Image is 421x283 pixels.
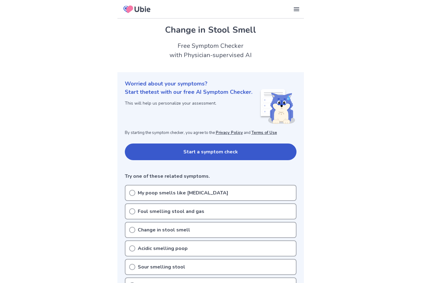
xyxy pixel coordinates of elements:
[117,41,304,60] h2: Free Symptom Checker with Physician-supervised AI
[125,173,296,180] p: Try one of these related symptoms.
[138,208,204,215] p: Foul smelling stool and gas
[125,23,296,36] h1: Change in Stool Smell
[125,88,252,96] p: Start the test with our free AI Symptom Checker.
[216,130,243,135] a: Privacy Policy
[260,89,295,124] img: Shiba
[125,80,296,88] p: Worried about your symptoms?
[125,130,296,136] p: By starting the symptom checker, you agree to the and
[138,263,185,271] p: Sour smelling stool
[138,226,190,234] p: Change in stool smell
[138,189,228,197] p: My poop smells like [MEDICAL_DATA]
[251,130,277,135] a: Terms of Use
[125,144,296,160] button: Start a symptom check
[138,245,188,252] p: Acidic smelling poop
[125,100,252,106] p: This will help us personalize your assessment.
